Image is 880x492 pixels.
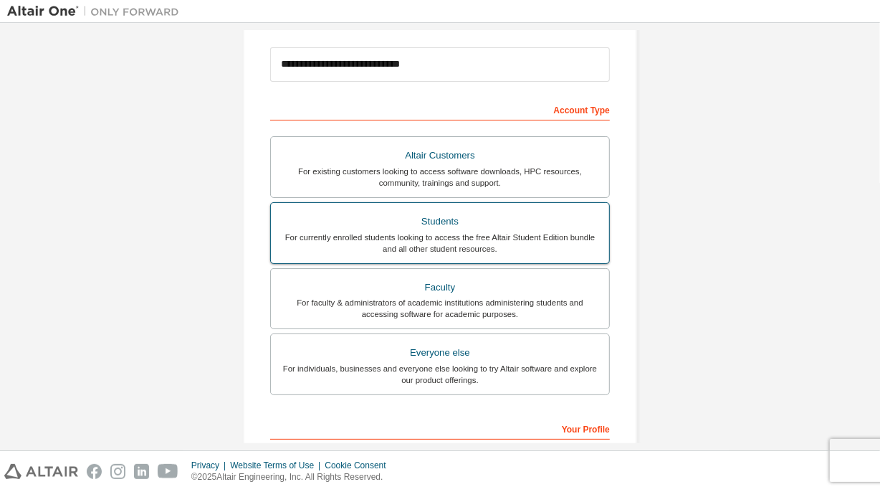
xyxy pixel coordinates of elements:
[270,417,610,440] div: Your Profile
[279,212,601,232] div: Students
[325,460,394,471] div: Cookie Consent
[270,98,610,120] div: Account Type
[158,464,178,479] img: youtube.svg
[279,166,601,189] div: For existing customers looking to access software downloads, HPC resources, community, trainings ...
[4,464,78,479] img: altair_logo.svg
[279,232,601,255] div: For currently enrolled students looking to access the free Altair Student Edition bundle and all ...
[134,464,149,479] img: linkedin.svg
[87,464,102,479] img: facebook.svg
[7,4,186,19] img: Altair One
[191,471,395,483] p: © 2025 Altair Engineering, Inc. All Rights Reserved.
[279,278,601,298] div: Faculty
[279,297,601,320] div: For faculty & administrators of academic institutions administering students and accessing softwa...
[279,146,601,166] div: Altair Customers
[279,343,601,363] div: Everyone else
[110,464,125,479] img: instagram.svg
[230,460,325,471] div: Website Terms of Use
[279,363,601,386] div: For individuals, businesses and everyone else looking to try Altair software and explore our prod...
[191,460,230,471] div: Privacy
